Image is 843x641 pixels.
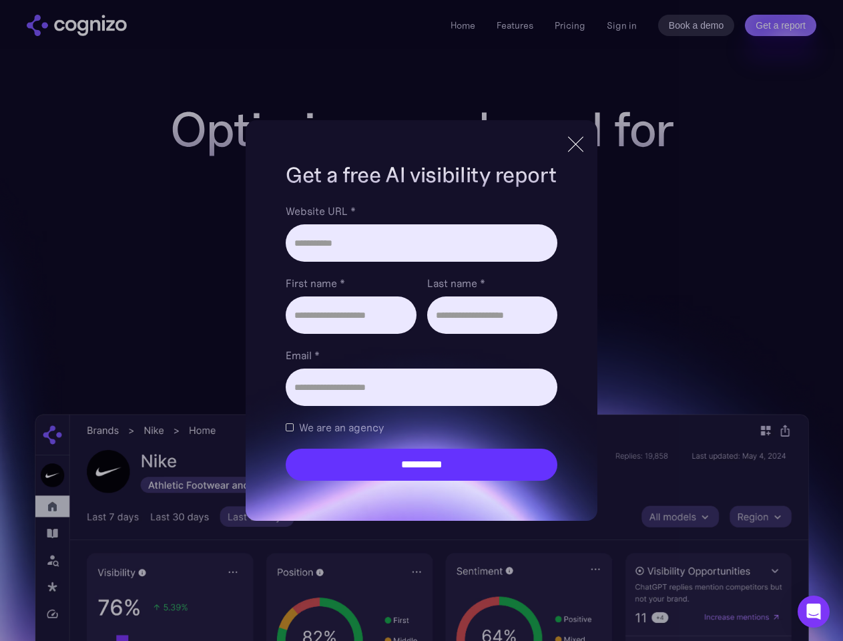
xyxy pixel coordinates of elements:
[286,275,416,291] label: First name *
[286,160,557,190] h1: Get a free AI visibility report
[286,203,557,219] label: Website URL *
[299,419,384,435] span: We are an agency
[427,275,557,291] label: Last name *
[286,347,557,363] label: Email *
[798,596,830,628] div: Open Intercom Messenger
[286,203,557,481] form: Brand Report Form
